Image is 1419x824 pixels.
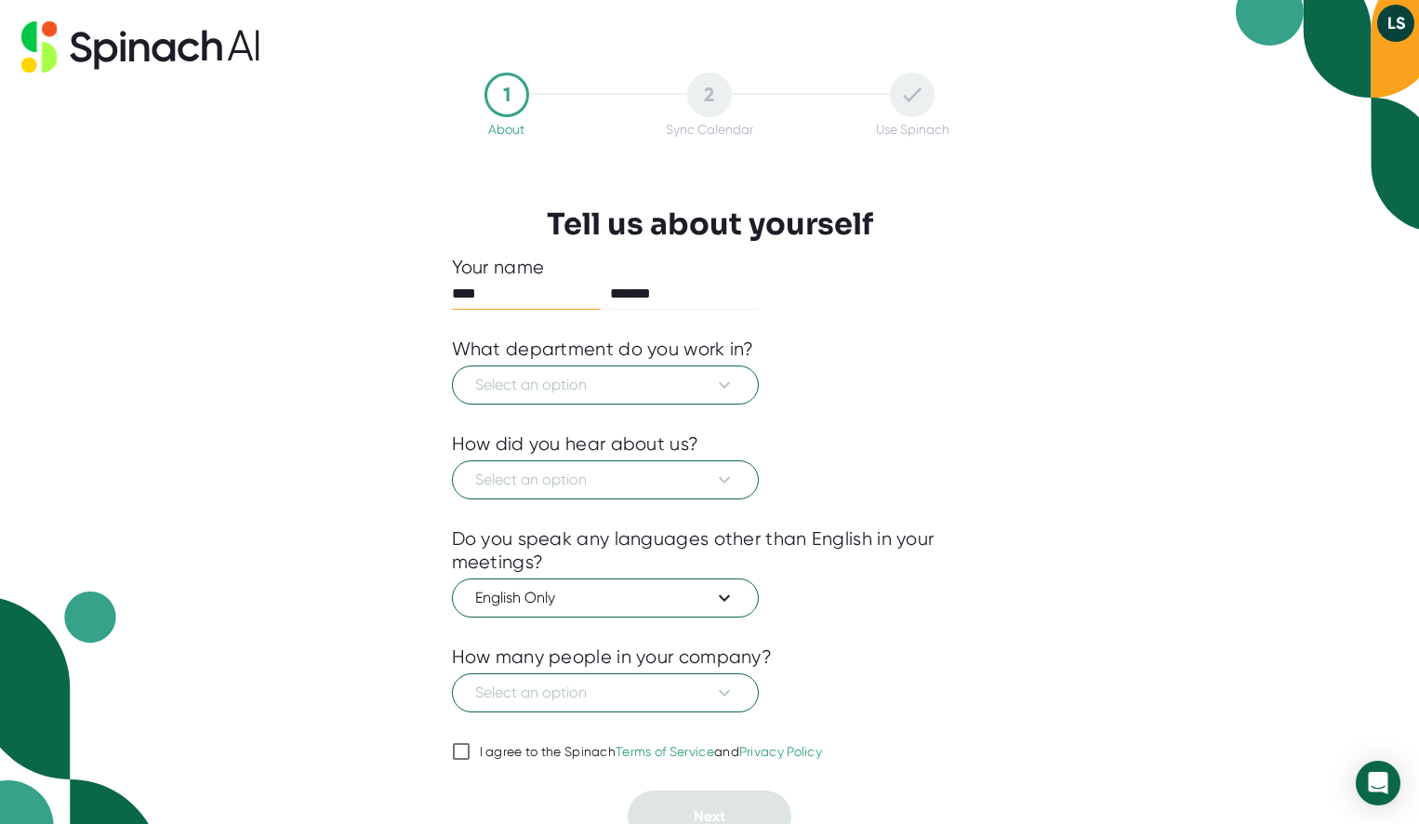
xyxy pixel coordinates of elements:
[452,527,968,574] div: Do you speak any languages other than English in your meetings?
[452,432,699,456] div: How did you hear about us?
[480,744,823,761] div: I agree to the Spinach and
[1377,5,1414,42] button: LS
[475,587,736,609] span: English Only
[452,673,759,712] button: Select an option
[666,122,753,137] div: Sync Calendar
[452,256,968,279] div: Your name
[616,744,714,759] a: Terms of Service
[452,365,759,405] button: Select an option
[452,460,759,499] button: Select an option
[475,469,736,491] span: Select an option
[687,73,732,117] div: 2
[488,122,524,137] div: About
[484,73,529,117] div: 1
[452,338,754,361] div: What department do you work in?
[475,374,736,396] span: Select an option
[452,645,773,669] div: How many people in your company?
[452,578,759,618] button: English Only
[1356,761,1400,805] div: Open Intercom Messenger
[876,122,949,137] div: Use Spinach
[739,744,822,759] a: Privacy Policy
[475,682,736,704] span: Select an option
[547,206,873,242] h3: Tell us about yourself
